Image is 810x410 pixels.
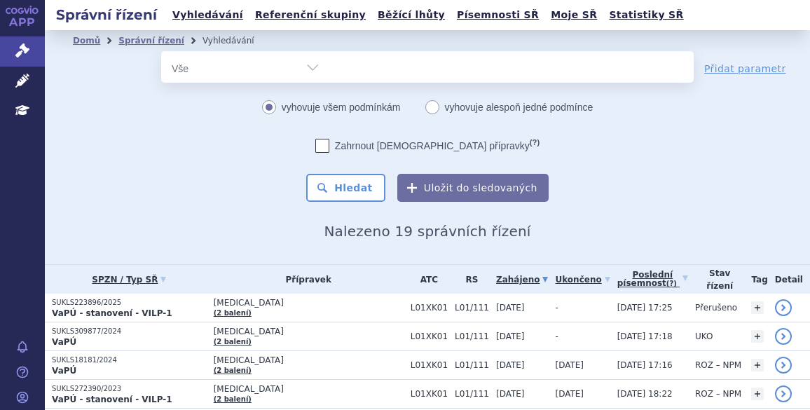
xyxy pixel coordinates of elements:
[52,355,207,365] p: SUKLS18181/2024
[453,6,543,25] a: Písemnosti SŘ
[168,6,247,25] a: Vyhledávání
[455,332,489,341] span: L01/111
[751,388,764,400] a: +
[704,62,786,76] a: Přidat parametr
[617,389,673,399] span: [DATE] 18:22
[411,360,448,370] span: L01XK01
[373,6,449,25] a: Běžící lhůty
[530,138,540,147] abbr: (?)
[52,337,76,347] strong: VaPÚ
[695,303,737,313] span: Přerušeno
[617,332,673,341] span: [DATE] 17:18
[695,389,741,399] span: ROZ – NPM
[496,360,525,370] span: [DATE]
[52,327,207,336] p: SUKLS309877/2024
[214,384,404,394] span: [MEDICAL_DATA]
[555,360,584,370] span: [DATE]
[214,355,404,365] span: [MEDICAL_DATA]
[547,6,601,25] a: Moje SŘ
[404,265,448,294] th: ATC
[496,389,525,399] span: [DATE]
[775,385,792,402] a: detail
[751,359,764,371] a: +
[455,389,489,399] span: L01/111
[617,303,673,313] span: [DATE] 17:25
[775,328,792,345] a: detail
[617,360,673,370] span: [DATE] 17:16
[306,174,385,202] button: Hledat
[768,265,810,294] th: Detail
[555,303,558,313] span: -
[751,301,764,314] a: +
[555,270,610,289] a: Ukončeno
[52,395,172,404] strong: VaPÚ - stanovení - VILP-1
[397,174,549,202] button: Uložit do sledovaných
[555,332,558,341] span: -
[52,366,76,376] strong: VaPÚ
[214,327,404,336] span: [MEDICAL_DATA]
[52,308,172,318] strong: VaPÚ - stanovení - VILP-1
[744,265,767,294] th: Tag
[411,332,448,341] span: L01XK01
[52,298,207,308] p: SUKLS223896/2025
[214,309,252,317] a: (2 balení)
[496,303,525,313] span: [DATE]
[425,97,593,118] label: vyhovuje alespoň jedné podmínce
[251,6,370,25] a: Referenční skupiny
[775,299,792,316] a: detail
[455,303,489,313] span: L01/111
[411,389,448,399] span: L01XK01
[214,298,404,308] span: [MEDICAL_DATA]
[411,303,448,313] span: L01XK01
[214,338,252,346] a: (2 balení)
[52,384,207,394] p: SUKLS272390/2023
[262,97,401,118] label: vyhovuje všem podmínkám
[52,270,207,289] a: SPZN / Typ SŘ
[448,265,489,294] th: RS
[118,36,184,46] a: Správní řízení
[688,265,745,294] th: Stav řízení
[73,36,100,46] a: Domů
[555,389,584,399] span: [DATE]
[496,270,548,289] a: Zahájeno
[315,139,540,153] label: Zahrnout [DEMOGRAPHIC_DATA] přípravky
[455,360,489,370] span: L01/111
[695,360,741,370] span: ROZ – NPM
[617,265,688,294] a: Poslednípísemnost(?)
[775,357,792,374] a: detail
[695,332,713,341] span: UKO
[45,5,168,25] h2: Správní řízení
[214,395,252,403] a: (2 balení)
[751,330,764,343] a: +
[496,332,525,341] span: [DATE]
[214,367,252,374] a: (2 balení)
[207,265,404,294] th: Přípravek
[324,223,530,240] span: Nalezeno 19 správních řízení
[202,30,273,51] li: Vyhledávání
[605,6,687,25] a: Statistiky SŘ
[666,280,677,288] abbr: (?)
